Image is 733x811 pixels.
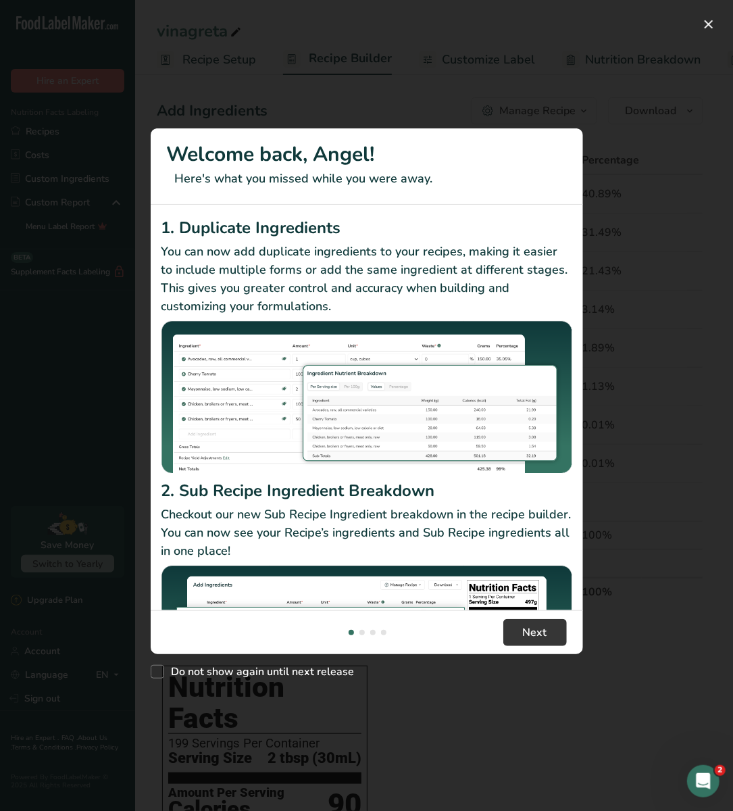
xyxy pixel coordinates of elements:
iframe: Intercom live chat [687,765,719,797]
span: 2 [715,765,726,776]
h1: Welcome back, Angel! [167,139,567,170]
p: Here's what you missed while you were away. [167,170,567,188]
img: Sub Recipe Ingredient Breakdown [161,566,572,719]
button: Next [503,619,567,646]
h2: 2. Sub Recipe Ingredient Breakdown [161,478,572,503]
p: You can now add duplicate ingredients to your recipes, making it easier to include multiple forms... [161,243,572,316]
span: Next [523,624,547,641]
img: Duplicate Ingredients [161,321,572,474]
span: Do not show again until next release [164,665,355,679]
p: Checkout our new Sub Recipe Ingredient breakdown in the recipe builder. You can now see your Reci... [161,506,572,560]
h2: 1. Duplicate Ingredients [161,216,572,240]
